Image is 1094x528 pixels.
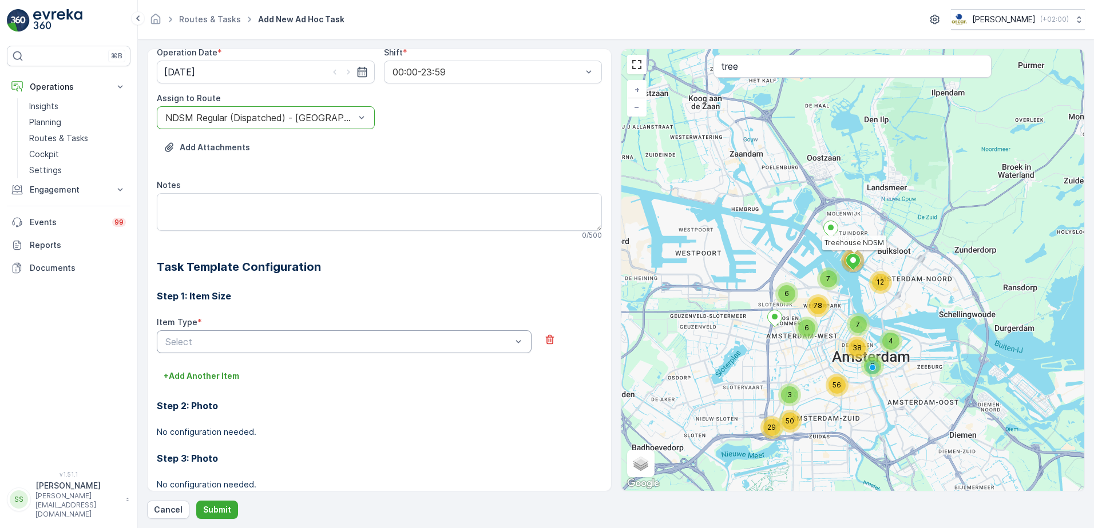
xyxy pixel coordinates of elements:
p: [PERSON_NAME][EMAIL_ADDRESS][DOMAIN_NAME] [35,491,120,519]
span: 6 [804,323,809,332]
p: Operations [30,81,108,93]
div: 7 [817,267,840,290]
a: View Fullscreen [628,56,645,73]
label: Operation Date [157,47,217,57]
div: 3 [778,383,801,406]
span: Add New Ad Hoc Task [256,14,347,25]
div: 6 [795,317,818,339]
a: Layers [628,451,653,476]
button: SS[PERSON_NAME][PERSON_NAME][EMAIL_ADDRESS][DOMAIN_NAME] [7,480,130,519]
div: 12 [869,271,892,294]
p: 99 [114,218,124,227]
div: 19 [841,249,864,272]
span: 38 [853,343,862,352]
p: + Add Another Item [164,370,239,382]
a: Settings [25,162,130,178]
a: Reports [7,234,130,257]
div: 6 [775,282,798,305]
p: Cancel [154,504,183,515]
p: Reports [30,239,126,251]
p: Select [165,335,512,349]
a: Routes & Tasks [25,130,130,146]
p: Submit [203,504,231,515]
span: 29 [767,423,776,431]
button: [PERSON_NAME](+02:00) [951,9,1085,30]
p: No configuration needed. [157,479,602,490]
p: ( +02:00 ) [1040,15,1069,24]
span: 78 [814,301,822,310]
label: Shift [384,47,403,57]
span: 8 [870,361,875,370]
a: Homepage [149,17,162,27]
a: Events99 [7,211,130,234]
span: + [635,85,640,94]
span: 7 [856,320,860,329]
p: ⌘B [111,51,122,61]
a: Planning [25,114,130,130]
label: Notes [157,180,181,190]
div: 78 [807,294,830,317]
a: Insights [25,98,130,114]
div: 29 [760,416,783,439]
div: 38 [846,337,869,359]
button: Upload File [157,138,257,157]
img: logo [7,9,30,32]
p: Add Attachments [180,142,250,153]
span: 56 [833,381,841,389]
span: v 1.51.1 [7,471,130,478]
a: Zoom In [628,81,645,98]
div: 50 [779,410,802,433]
h3: Step 1: Item Size [157,289,602,303]
p: [PERSON_NAME] [35,480,120,491]
h2: Task Template Configuration [157,258,602,275]
label: Assign to Route [157,93,221,103]
div: 8 [861,354,884,377]
label: Item Type [157,317,197,327]
p: Documents [30,262,126,274]
p: [PERSON_NAME] [972,14,1036,25]
button: Cancel [147,501,189,519]
a: Documents [7,257,130,279]
p: Settings [29,165,62,176]
span: − [634,102,640,111]
img: basis-logo_rgb2x.png [951,13,968,26]
p: Events [30,217,105,228]
span: 4 [889,337,893,345]
span: 3 [787,390,792,399]
button: Operations [7,75,130,98]
a: Cockpit [25,146,130,162]
span: 6 [784,289,789,298]
a: Zoom Out [628,98,645,115]
div: 56 [826,374,849,397]
button: Submit [196,501,238,519]
p: Planning [29,117,61,128]
div: 7 [847,313,870,336]
span: 12 [877,278,884,286]
p: 0 / 500 [582,231,602,240]
button: +Add Another Item [157,367,246,385]
span: 50 [786,417,794,425]
a: Routes & Tasks [179,14,241,24]
p: Insights [29,101,58,112]
span: 7 [826,274,830,283]
p: No configuration needed. [157,426,602,438]
button: Engagement [7,178,130,201]
a: Open this area in Google Maps (opens a new window) [624,476,662,491]
h3: Step 3: Photo [157,451,602,465]
p: Routes & Tasks [29,133,88,144]
p: Cockpit [29,149,59,160]
h3: Step 2: Photo [157,399,602,413]
div: 4 [879,330,902,353]
div: SS [10,490,28,509]
input: Search address or service points [714,55,992,78]
img: Google [624,476,662,491]
input: dd/mm/yyyy [157,61,375,83]
p: Engagement [30,184,108,195]
img: logo_light-DOdMpM7g.png [33,9,82,32]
